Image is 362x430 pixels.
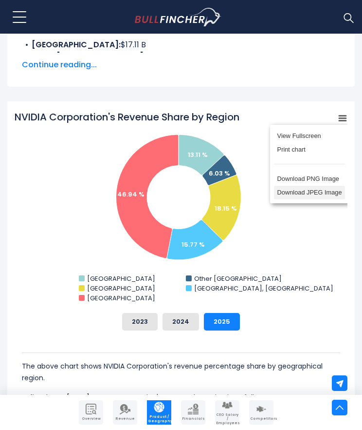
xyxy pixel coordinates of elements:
a: Go to homepage [135,8,239,26]
button: 2025 [204,313,240,331]
li: Download JPEG Image [274,186,345,199]
text: 15.77 % [181,240,205,249]
tspan: NVIDIA Corporation's Revenue Share by Region [15,110,239,124]
text: Other [GEOGRAPHIC_DATA] [194,274,282,283]
a: Company Competitors [249,400,273,425]
li: Print chart [274,142,345,156]
img: Bullfincher logo [135,8,222,26]
text: 13.11 % [188,150,208,159]
text: [GEOGRAPHIC_DATA], [GEOGRAPHIC_DATA] [194,284,333,293]
text: [GEOGRAPHIC_DATA] [87,274,155,283]
p: The above chart shows NVIDIA Corporation's revenue percentage share by geographical region. [22,360,340,384]
a: Company Employees [215,400,239,425]
span: Revenue [114,417,136,421]
text: [GEOGRAPHIC_DATA] [87,293,155,303]
p: In fiscal year [DATE], NVIDIA Corporation's revenue by region is as follows: [22,391,340,403]
b: Other [GEOGRAPHIC_DATA]: [32,51,145,62]
text: 6.03 % [209,169,230,178]
li: $17.11 B [22,39,340,51]
a: Company Financials [181,400,205,425]
span: Overview [80,417,102,421]
text: 18.15 % [215,204,237,213]
span: CEO Salary / Employees [216,413,238,425]
a: Company Revenue [113,400,137,425]
button: 2024 [163,313,199,331]
span: Competitors [250,417,272,421]
span: Product / Geography [148,415,170,423]
b: [GEOGRAPHIC_DATA]: [32,39,121,50]
svg: NVIDIA Corporation's Revenue Share by Region [15,110,347,305]
li: $7.88 B [22,51,340,62]
text: 46.94 % [117,190,145,199]
a: Company Product/Geography [147,400,171,425]
li: View Fullscreen [274,129,345,142]
a: Company Overview [79,400,103,425]
span: Financials [182,417,204,421]
button: 2023 [122,313,158,331]
li: Download PNG Image [274,172,345,186]
span: Continue reading... [22,59,340,71]
text: [GEOGRAPHIC_DATA] [87,284,155,293]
